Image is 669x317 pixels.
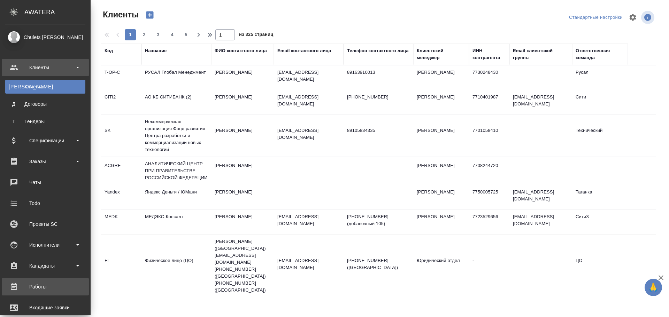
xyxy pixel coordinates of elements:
[572,124,628,148] td: Технический
[101,124,141,148] td: SK
[624,9,641,26] span: Настроить таблицу
[641,11,656,24] span: Посмотреть информацию
[513,47,569,61] div: Email клиентской группы
[141,9,158,21] button: Создать
[141,210,211,234] td: МЕДЭКС-Консалт
[105,47,113,54] div: Код
[5,33,85,41] div: Chulets [PERSON_NAME]
[239,30,273,40] span: из 325 страниц
[153,31,164,38] span: 3
[347,94,410,101] p: [PHONE_NUMBER]
[180,29,192,40] button: 5
[347,257,410,271] p: [PHONE_NUMBER] ([GEOGRAPHIC_DATA])
[167,31,178,38] span: 4
[5,198,85,208] div: Todo
[576,47,624,61] div: Ответственная команда
[141,90,211,114] td: АО КБ СИТИБАНК (2)
[469,90,509,114] td: 7710401987
[472,47,506,61] div: ИНН контрагента
[24,5,91,19] div: AWATERA
[2,278,89,295] a: Работы
[101,185,141,209] td: Yandex
[413,90,469,114] td: [PERSON_NAME]
[413,254,469,278] td: Юридический отдел
[5,97,85,111] a: ДДоговоры
[9,83,82,90] div: Клиенты
[5,135,85,146] div: Спецификации
[413,185,469,209] td: [PERSON_NAME]
[413,210,469,234] td: [PERSON_NAME]
[139,31,150,38] span: 2
[139,29,150,40] button: 2
[2,174,89,191] a: Чаты
[180,31,192,38] span: 5
[572,65,628,90] td: Русал
[5,261,85,271] div: Кандидаты
[141,254,211,278] td: Физическое лицо (ЦО)
[101,159,141,183] td: ACGRF
[2,195,89,212] a: Todo
[2,299,89,316] a: Входящие заявки
[347,127,410,134] p: 89105834335
[469,159,509,183] td: 7708244720
[211,210,274,234] td: [PERSON_NAME]
[469,185,509,209] td: 7750005725
[211,235,274,297] td: [PERSON_NAME] ([GEOGRAPHIC_DATA]) [EMAIL_ADDRESS][DOMAIN_NAME] [PHONE_NUMBER] ([GEOGRAPHIC_DATA])...
[9,118,82,125] div: Тендеры
[572,90,628,114] td: Сити
[141,157,211,185] td: АНАЛИТИЧЕСКИЙ ЦЕНТР ПРИ ПРАВИТЕЛЬСТВЕ РОССИЙСКОЙ ФЕДЕРАЦИИ
[5,240,85,250] div: Исполнители
[647,280,659,295] span: 🙏
[9,101,82,108] div: Договоры
[101,65,141,90] td: T-OP-C
[413,159,469,183] td: [PERSON_NAME]
[277,47,331,54] div: Email контактного лица
[277,94,340,108] p: [EMAIL_ADDRESS][DOMAIN_NAME]
[469,124,509,148] td: 7701058410
[215,47,267,54] div: ФИО контактного лица
[2,215,89,233] a: Проекты SC
[277,127,340,141] p: [EMAIL_ADDRESS][DOMAIN_NAME]
[141,115,211,157] td: Некоммерческая организация Фонд развития Центра разработки и коммерциализации новых технологий
[572,185,628,209] td: Таганка
[417,47,466,61] div: Клиентский менеджер
[5,219,85,229] div: Проекты SC
[509,185,572,209] td: [EMAIL_ADDRESS][DOMAIN_NAME]
[211,185,274,209] td: [PERSON_NAME]
[101,254,141,278] td: FL
[167,29,178,40] button: 4
[5,282,85,292] div: Работы
[141,65,211,90] td: РУСАЛ Глобал Менеджмент
[5,177,85,188] div: Чаты
[469,254,509,278] td: -
[153,29,164,40] button: 3
[101,90,141,114] td: CITI2
[211,159,274,183] td: [PERSON_NAME]
[413,65,469,90] td: [PERSON_NAME]
[277,69,340,83] p: [EMAIL_ADDRESS][DOMAIN_NAME]
[5,302,85,313] div: Входящие заявки
[469,210,509,234] td: 7723529656
[277,257,340,271] p: [EMAIL_ADDRESS][DOMAIN_NAME]
[5,156,85,167] div: Заказы
[572,210,628,234] td: Сити3
[413,124,469,148] td: [PERSON_NAME]
[5,62,85,73] div: Клиенты
[101,210,141,234] td: MEDK
[145,47,167,54] div: Название
[5,114,85,128] a: ТТендеры
[469,65,509,90] td: 7730248430
[347,69,410,76] p: 89163910013
[101,9,139,20] span: Клиенты
[211,65,274,90] td: [PERSON_NAME]
[5,80,85,94] a: [PERSON_NAME]Клиенты
[572,254,628,278] td: ЦО
[347,213,410,227] p: [PHONE_NUMBER] (добавочный 105)
[141,185,211,209] td: Яндекс Деньги / ЮМани
[645,279,662,296] button: 🙏
[347,47,409,54] div: Телефон контактного лица
[211,90,274,114] td: [PERSON_NAME]
[211,124,274,148] td: [PERSON_NAME]
[509,210,572,234] td: [EMAIL_ADDRESS][DOMAIN_NAME]
[509,90,572,114] td: [EMAIL_ADDRESS][DOMAIN_NAME]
